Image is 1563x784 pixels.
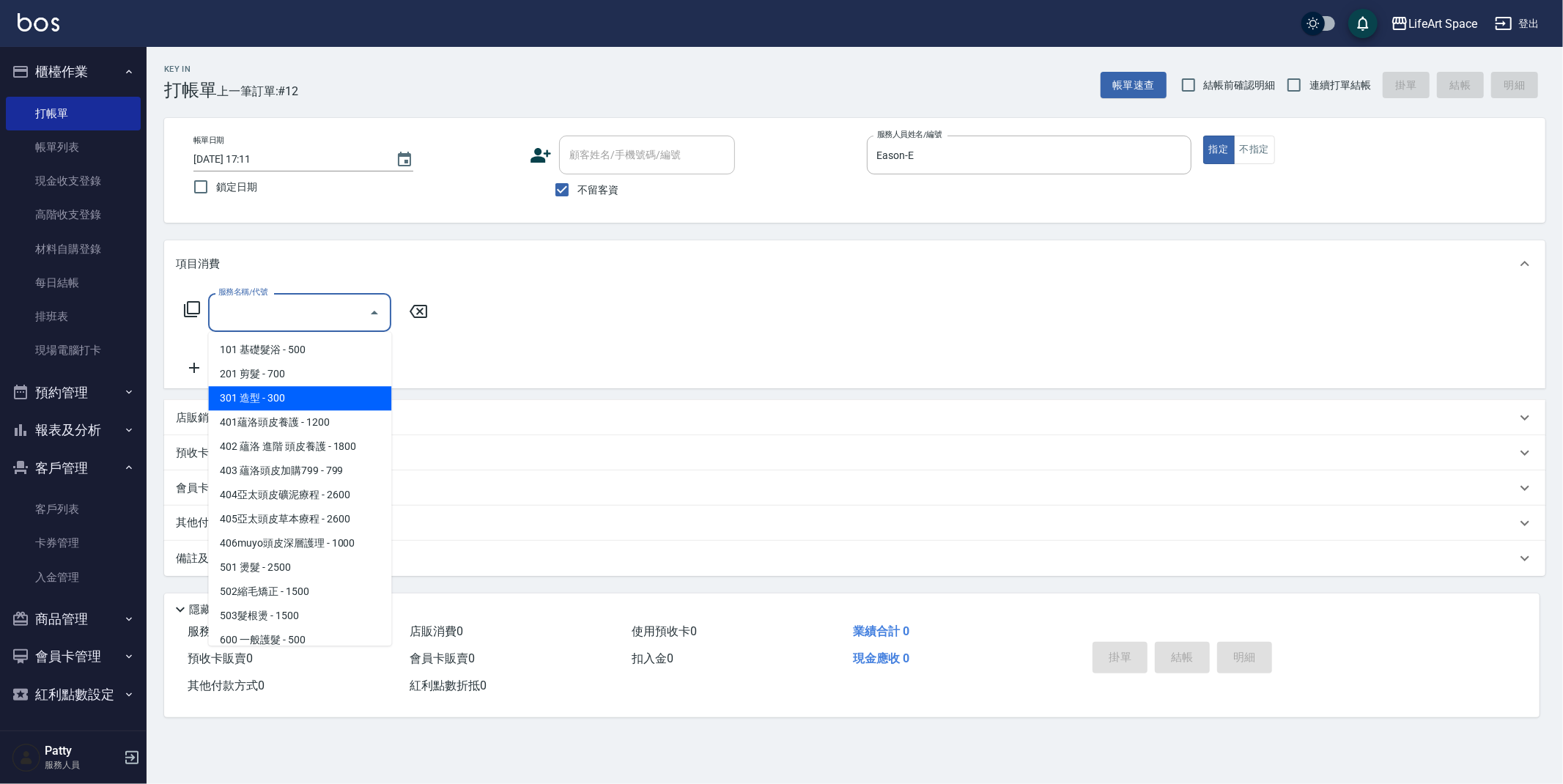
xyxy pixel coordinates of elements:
[1204,78,1276,93] span: 結帳前確認明細
[853,624,909,638] span: 業績合計 0
[208,483,391,507] span: 404亞太頭皮礦泥療程 - 2600
[208,410,391,434] span: 401蘊洛頭皮養護 - 1200
[1348,9,1378,38] button: save
[208,531,391,555] span: 406muyo頭皮深層護理 - 1000
[45,758,119,772] p: 服務人員
[6,676,141,714] button: 紅利點數設定
[877,129,942,140] label: 服務人員姓名/編號
[6,198,141,232] a: 高階收支登錄
[6,526,141,560] a: 卡券管理
[217,82,299,100] span: 上一筆訂單:#12
[176,410,220,426] p: 店販銷售
[12,743,41,772] img: Person
[387,142,422,177] button: Choose date, selected date is 2025-08-20
[176,551,231,566] p: 備註及來源
[6,232,141,266] a: 材料自購登錄
[410,624,463,638] span: 店販消費 0
[1203,136,1235,164] button: 指定
[208,434,391,459] span: 402 蘊洛 進階 頭皮養護 - 1800
[208,362,391,386] span: 201 剪髮 - 700
[6,266,141,300] a: 每日結帳
[164,506,1545,541] div: 其他付款方式
[193,135,224,146] label: 帳單日期
[632,651,673,665] span: 扣入金 0
[176,481,231,496] p: 會員卡銷售
[18,13,59,32] img: Logo
[208,604,391,628] span: 503髮根燙 - 1500
[188,624,241,638] span: 服務消費 0
[45,744,119,758] h5: Patty
[6,53,141,91] button: 櫃檯作業
[208,507,391,531] span: 405亞太頭皮草本療程 - 2600
[1489,10,1545,37] button: 登出
[6,411,141,449] button: 報表及分析
[577,182,618,198] span: 不留客資
[1385,9,1483,39] button: LifeArt Space
[632,624,697,638] span: 使用預收卡 0
[208,555,391,580] span: 501 燙髮 - 2500
[6,374,141,412] button: 預約管理
[164,541,1545,576] div: 備註及來源
[853,651,909,665] span: 現金應收 0
[189,602,255,618] p: 隱藏業績明細
[6,130,141,164] a: 帳單列表
[6,333,141,367] a: 現場電腦打卡
[188,678,265,692] span: 其他付款方式 0
[208,459,391,483] span: 403 蘊洛頭皮加購799 - 799
[208,386,391,410] span: 301 造型 - 300
[1408,15,1477,33] div: LifeArt Space
[6,637,141,676] button: 會員卡管理
[6,300,141,333] a: 排班表
[164,240,1545,287] div: 項目消費
[208,338,391,362] span: 101 基礎髮浴 - 500
[1234,136,1275,164] button: 不指定
[164,80,217,100] h3: 打帳單
[1101,72,1167,99] button: 帳單速查
[208,580,391,604] span: 502縮毛矯正 - 1500
[218,286,267,297] label: 服務名稱/代號
[6,164,141,198] a: 現金收支登錄
[176,515,249,531] p: 其他付款方式
[164,435,1545,470] div: 預收卡販賣
[176,445,231,461] p: 預收卡販賣
[208,628,391,652] span: 600 一般護髮 - 500
[164,470,1545,506] div: 會員卡銷售
[410,651,475,665] span: 會員卡販賣 0
[6,97,141,130] a: 打帳單
[6,600,141,638] button: 商品管理
[1309,78,1371,93] span: 連續打單結帳
[216,180,257,195] span: 鎖定日期
[6,561,141,594] a: 入金管理
[164,400,1545,435] div: 店販銷售
[193,147,381,171] input: YYYY/MM/DD hh:mm
[188,651,253,665] span: 預收卡販賣 0
[410,678,487,692] span: 紅利點數折抵 0
[176,256,220,272] p: 項目消費
[6,492,141,526] a: 客戶列表
[363,301,386,325] button: Close
[6,449,141,487] button: 客戶管理
[164,64,217,74] h2: Key In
